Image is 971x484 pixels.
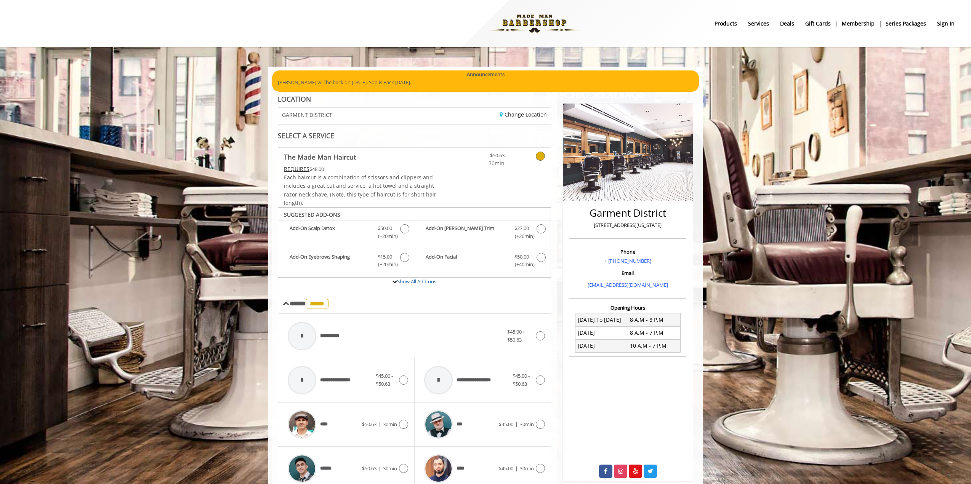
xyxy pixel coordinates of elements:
[628,313,680,326] td: 8 A.M - 8 P.M
[571,208,684,219] h2: Garment District
[278,132,551,139] div: SELECT A SERVICE
[514,253,529,261] span: $50.00
[284,211,340,218] b: SUGGESTED ADD-ONS
[520,465,534,472] span: 30min
[499,421,513,428] span: $45.00
[780,19,794,28] b: Deals
[515,421,518,428] span: |
[571,270,684,276] h3: Email
[510,232,533,240] span: (+20min )
[571,221,684,229] p: [STREET_ADDRESS][US_STATE]
[282,112,332,118] span: GARMENT DISTRICT
[500,111,547,118] a: Change Location
[482,3,587,45] img: Made Man Barbershop logo
[515,465,518,472] span: |
[284,174,436,206] span: Each haircut is a combination of scissors and clippers and includes a great cut and service, a ho...
[460,159,505,168] span: 30min
[575,339,628,352] td: [DATE]
[836,18,880,29] a: MembershipMembership
[510,260,533,268] span: (+40min )
[278,208,551,278] div: The Made Man Haircut Add-onS
[588,281,668,288] a: [EMAIL_ADDRESS][DOMAIN_NAME]
[284,165,309,173] span: This service needs some Advance to be paid before we block your appointment
[378,253,392,261] span: $15.00
[709,18,743,29] a: Productsproducts
[628,339,680,352] td: 10 A.M - 7 P.M
[418,224,546,242] label: Add-On Beard Trim
[460,148,505,168] a: $50.63
[514,224,529,232] span: $27.00
[886,19,926,28] b: Series packages
[278,94,311,104] b: LOCATION
[575,326,628,339] td: [DATE]
[513,372,530,387] span: $45.00 - $50.63
[628,326,680,339] td: 8 A.M - 7 P.M
[499,465,513,472] span: $45.00
[800,18,836,29] a: Gift cardsgift cards
[362,465,377,472] span: $50.63
[282,224,410,242] label: Add-On Scalp Detox
[426,224,506,240] b: Add-On [PERSON_NAME] Trim
[362,421,377,428] span: $50.63
[805,19,831,28] b: gift cards
[378,465,381,472] span: |
[467,70,505,78] b: Announcements
[604,257,651,264] a: + [PHONE_NUMBER]
[282,253,410,271] label: Add-On Eyebrows Shaping
[383,421,397,428] span: 30min
[378,224,392,232] span: $50.00
[383,465,397,472] span: 30min
[937,19,955,28] b: sign in
[290,224,370,240] b: Add-On Scalp Detox
[842,19,875,28] b: Membership
[426,253,506,269] b: Add-On Facial
[397,278,436,285] a: Show All Add-ons
[575,313,628,326] td: [DATE] To [DATE]
[715,19,737,28] b: products
[748,19,769,28] b: Services
[880,18,932,29] a: Series packagesSeries packages
[775,18,800,29] a: DealsDeals
[284,152,356,162] b: The Made Man Haircut
[932,18,960,29] a: sign insign in
[284,165,437,173] div: $48.00
[278,78,693,86] p: [PERSON_NAME] will be back on [DATE]. Sod is Back [DATE].
[376,372,393,387] span: $45.00 - $50.63
[520,421,534,428] span: 30min
[743,18,775,29] a: ServicesServices
[569,305,686,310] h3: Opening Hours
[378,421,381,428] span: |
[290,253,370,269] b: Add-On Eyebrows Shaping
[418,253,546,271] label: Add-On Facial
[374,232,396,240] span: (+20min )
[571,249,684,254] h3: Phone
[374,260,396,268] span: (+20min )
[507,328,524,343] span: $45.00 - $50.63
